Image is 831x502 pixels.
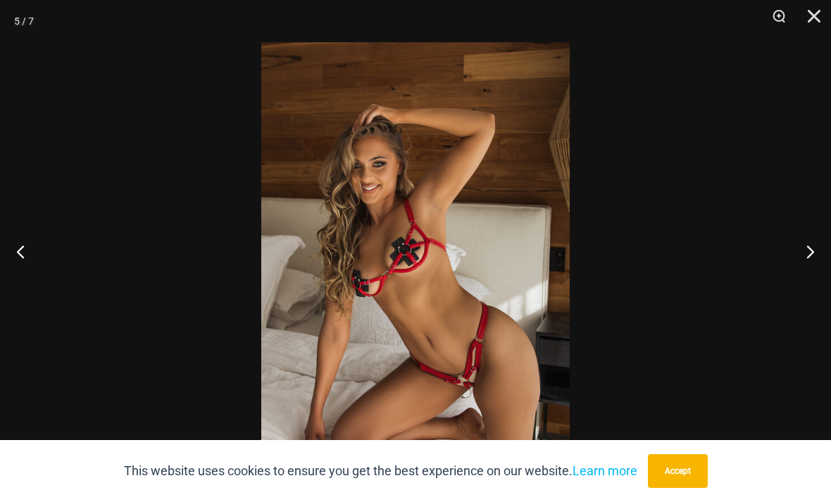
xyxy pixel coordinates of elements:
a: Learn more [573,463,637,478]
button: Next [778,216,831,287]
p: This website uses cookies to ensure you get the best experience on our website. [124,460,637,482]
div: 5 / 7 [14,11,34,32]
button: Accept [648,454,708,488]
